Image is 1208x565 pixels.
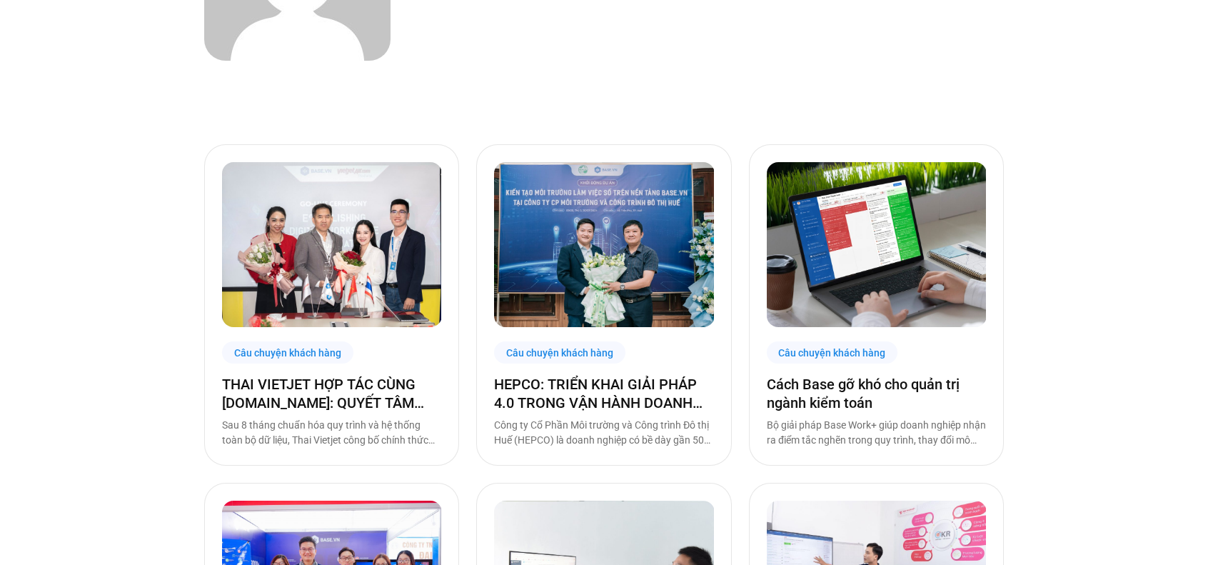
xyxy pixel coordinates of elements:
[494,418,713,448] p: Công ty Cổ Phần Môi trường và Công trình Đô thị Huế (HEPCO) là doanh nghiệp có bề dày gần 50 năm ...
[494,375,713,412] a: HEPCO: TRIỂN KHAI GIẢI PHÁP 4.0 TRONG VẬN HÀNH DOANH NGHIỆP
[767,418,986,448] p: Bộ giải pháp Base Work+ giúp doanh nghiệp nhận ra điểm tắc nghẽn trong quy trình, thay đổi mô hìn...
[222,418,441,448] p: Sau 8 tháng chuẩn hóa quy trình và hệ thống toàn bộ dữ liệu, Thai Vietjet công bố chính thức vận ...
[222,375,441,412] a: THAI VIETJET HỢP TÁC CÙNG [DOMAIN_NAME]: QUYẾT TÂM “CẤT CÁNH” CHUYỂN ĐỔI SỐ
[222,341,353,364] div: Câu chuyện khách hàng
[494,341,625,364] div: Câu chuyện khách hàng
[767,341,898,364] div: Câu chuyện khách hàng
[767,375,986,412] a: Cách Base gỡ khó cho quản trị ngành kiểm toán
